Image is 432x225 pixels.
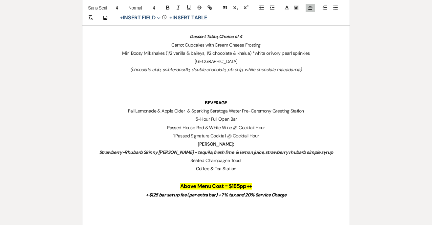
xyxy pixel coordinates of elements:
button: +Insert Table [167,14,209,22]
strong: Above Menu Cost = $185pp++ [180,183,252,190]
em: + $125 bar set up fee (per extra bar) + 7% tax and 20% Service Charge [146,192,286,198]
p: Fall Lemonade & Apple Cider & Sparkling Saratoga Water Pre-Ceremony Greeting Station [98,107,334,115]
span: Text Color [282,4,292,12]
em: Dessert Table, Choice of 4 [190,33,242,39]
p: [GEOGRAPHIC_DATA] [98,57,334,66]
strong: [PERSON_NAME]: [198,141,234,147]
span: Header Formats [125,4,158,12]
em: Strawberry-Rhubarb Skinny [PERSON_NAME] - tequila, fresh lime & lemon juice, strawberry rhubarb s... [99,149,333,155]
p: Mini Boozy Milkshakes (1/2 vanilla & baileys, 1/2 chocolate & khalua) *white or ivory pearl sprin... [98,49,334,57]
strong: BEVERAGE [205,100,227,106]
em: (chocolate chip, snickerdoodle, double chocolate, pb chip, white chocolate macadamia) [130,67,301,72]
button: Insert Field [118,14,163,22]
span: + [120,15,123,20]
span: Coffee & Tea Station [196,166,236,172]
span: + [169,15,172,20]
p: 1 Passed Signature Cocktail @ Cocktail Hour [98,132,334,140]
p: Carrot Cupcakes with Cream Cheese Frosting [98,41,334,49]
span: Text Background Color [292,4,301,12]
p: Passed House Red & White Wine @ Cocktail Hour [98,124,334,132]
span: Alignment [306,4,315,12]
p: Seated Champagne Toast [98,156,334,165]
p: 5-Hour Full Open Bar [98,115,334,123]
